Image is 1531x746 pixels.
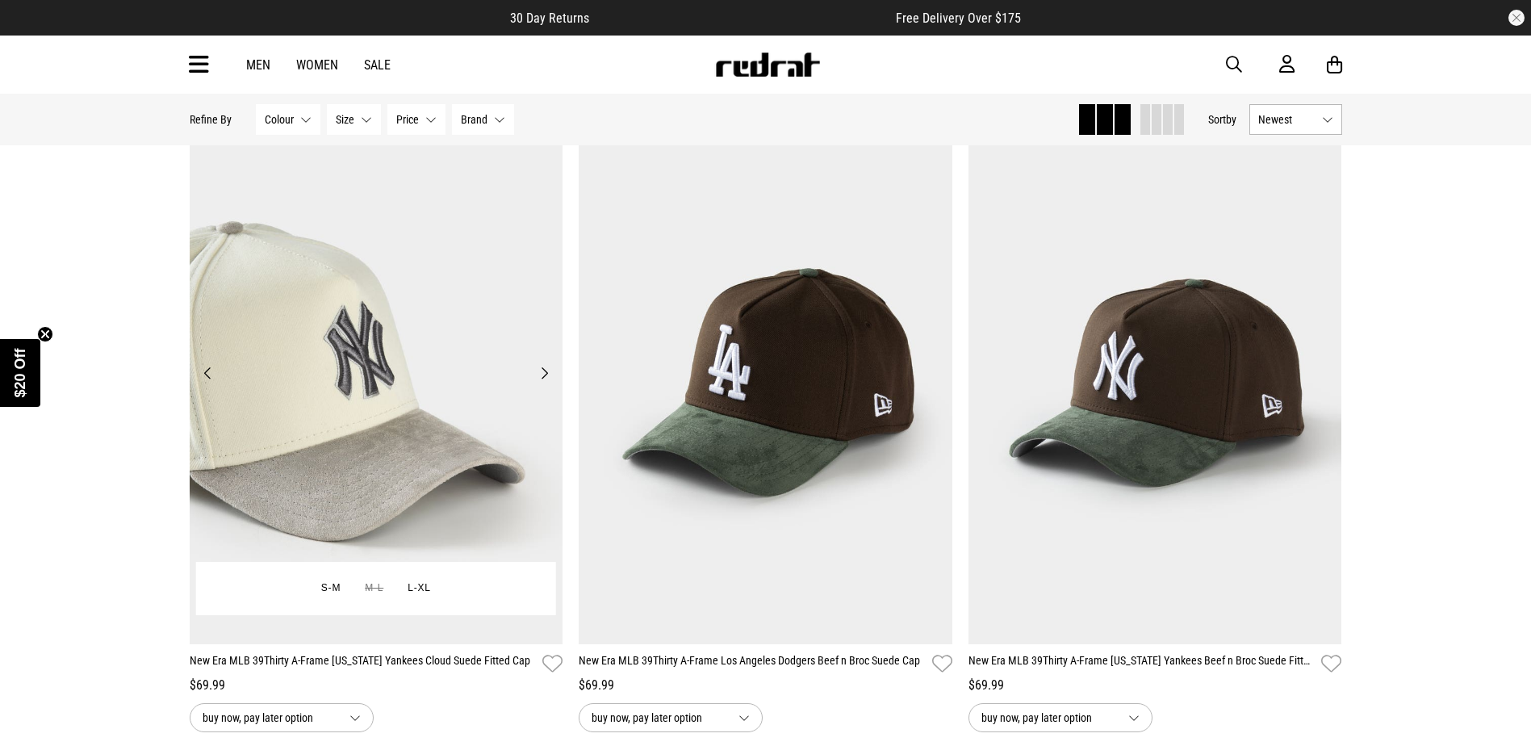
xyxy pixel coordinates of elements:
[1258,113,1316,126] span: Newest
[510,10,589,26] span: 30 Day Returns
[387,104,445,135] button: Price
[579,703,763,732] button: buy now, pay later option
[190,113,232,126] p: Refine By
[396,113,419,126] span: Price
[336,113,354,126] span: Size
[190,676,563,695] div: $69.99
[534,363,554,383] button: Next
[353,574,395,603] button: M-L
[327,104,381,135] button: Size
[1208,110,1236,129] button: Sortby
[981,708,1115,727] span: buy now, pay later option
[190,652,537,676] a: New Era MLB 39Thirty A-Frame [US_STATE] Yankees Cloud Suede Fitted Cap
[296,57,338,73] a: Women
[968,121,1342,644] img: New Era Mlb 39thirty A-frame New York Yankees Beef N Broc Suede Fitted Cap in Brown
[621,10,864,26] iframe: Customer reviews powered by Trustpilot
[968,703,1152,732] button: buy now, pay later option
[395,574,443,603] button: L-XL
[452,104,514,135] button: Brand
[579,676,952,695] div: $69.99
[592,708,726,727] span: buy now, pay later option
[13,6,61,55] button: Open LiveChat chat widget
[37,326,53,342] button: Close teaser
[1249,104,1342,135] button: Newest
[198,363,218,383] button: Previous
[256,104,320,135] button: Colour
[461,113,487,126] span: Brand
[714,52,821,77] img: Redrat logo
[968,652,1316,676] a: New Era MLB 39Thirty A-Frame [US_STATE] Yankees Beef n Broc Suede Fitted Cap
[579,652,926,676] a: New Era MLB 39Thirty A-Frame Los Angeles Dodgers Beef n Broc Suede Cap
[364,57,391,73] a: Sale
[190,703,374,732] button: buy now, pay later option
[1226,113,1236,126] span: by
[190,121,563,644] img: New Era Mlb 39thirty A-frame New York Yankees Cloud Suede Fitted Cap in White
[896,10,1021,26] span: Free Delivery Over $175
[309,574,353,603] button: S-M
[579,121,952,644] img: New Era Mlb 39thirty A-frame Los Angeles Dodgers Beef N Broc Suede Cap in Brown
[265,113,294,126] span: Colour
[246,57,270,73] a: Men
[203,708,337,727] span: buy now, pay later option
[968,676,1342,695] div: $69.99
[12,348,28,397] span: $20 Off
